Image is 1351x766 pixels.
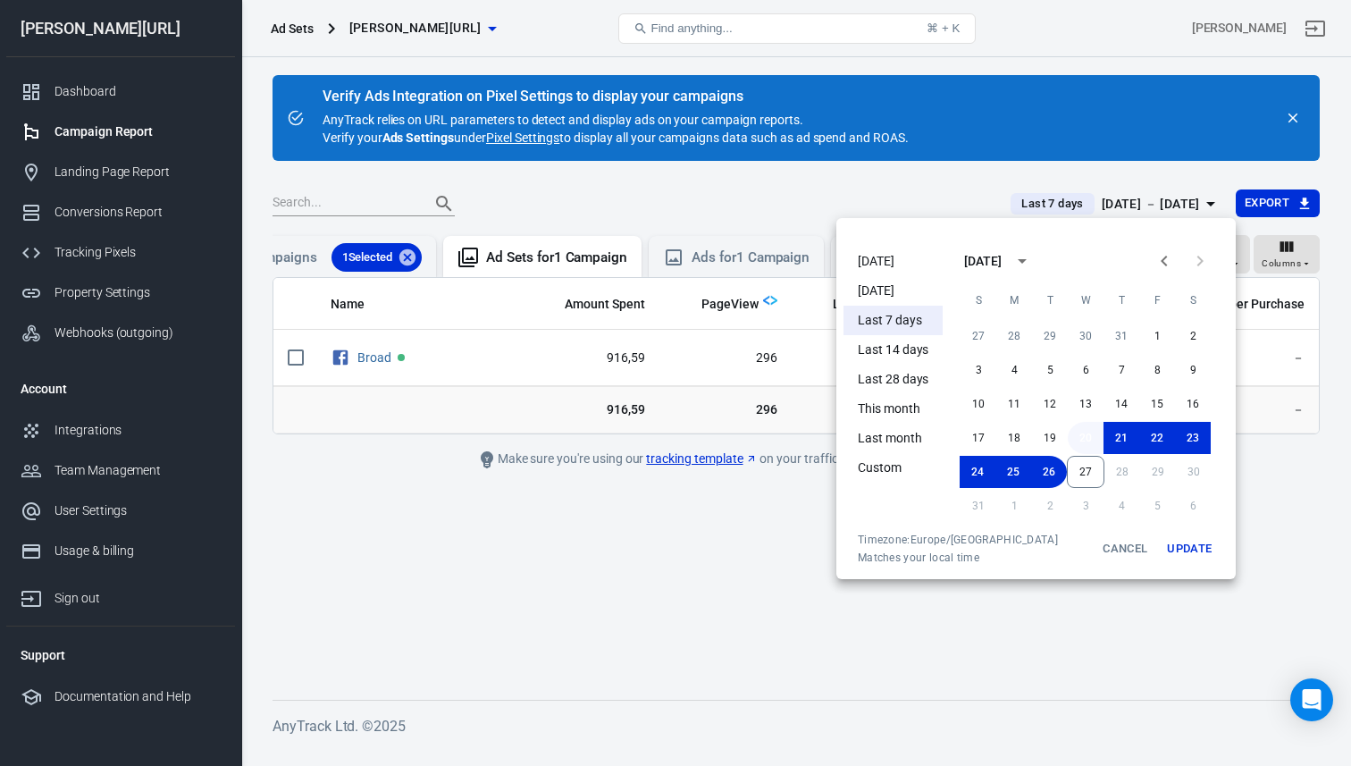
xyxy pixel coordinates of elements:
button: 21 [1103,422,1139,454]
button: 20 [1068,422,1103,454]
button: 3 [961,354,996,386]
button: 10 [961,388,996,420]
span: Wednesday [1070,282,1102,318]
button: 17 [961,422,996,454]
li: Custom [843,453,943,483]
div: Timezone: Europe/[GEOGRAPHIC_DATA] [858,533,1058,547]
button: 14 [1103,388,1139,420]
div: [DATE] [964,252,1002,271]
button: 12 [1032,388,1068,420]
button: 5 [1032,354,1068,386]
button: Previous month [1146,243,1182,279]
button: 31 [1103,320,1139,352]
button: Update [1161,533,1218,565]
button: 27 [1067,456,1104,488]
button: 24 [960,456,995,488]
button: calendar view is open, switch to year view [1007,246,1037,276]
button: 19 [1032,422,1068,454]
span: Friday [1141,282,1173,318]
button: 28 [996,320,1032,352]
button: 13 [1068,388,1103,420]
button: 18 [996,422,1032,454]
li: Last month [843,424,943,453]
span: Tuesday [1034,282,1066,318]
span: Matches your local time [858,551,1058,565]
li: This month [843,394,943,424]
span: Monday [998,282,1030,318]
button: 1 [1139,320,1175,352]
span: Saturday [1177,282,1209,318]
button: 27 [961,320,996,352]
button: 30 [1068,320,1103,352]
button: 15 [1139,388,1175,420]
button: 11 [996,388,1032,420]
button: 8 [1139,354,1175,386]
span: Thursday [1105,282,1137,318]
button: 16 [1175,388,1211,420]
button: 6 [1068,354,1103,386]
button: 9 [1175,354,1211,386]
li: Last 28 days [843,365,943,394]
button: 22 [1139,422,1175,454]
button: 2 [1175,320,1211,352]
li: Last 7 days [843,306,943,335]
div: Open Intercom Messenger [1290,678,1333,721]
li: [DATE] [843,247,943,276]
button: 7 [1103,354,1139,386]
li: [DATE] [843,276,943,306]
button: 29 [1032,320,1068,352]
button: 4 [996,354,1032,386]
button: Cancel [1096,533,1154,565]
button: 26 [1031,456,1067,488]
button: 25 [995,456,1031,488]
span: Sunday [962,282,994,318]
button: 23 [1175,422,1211,454]
li: Last 14 days [843,335,943,365]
